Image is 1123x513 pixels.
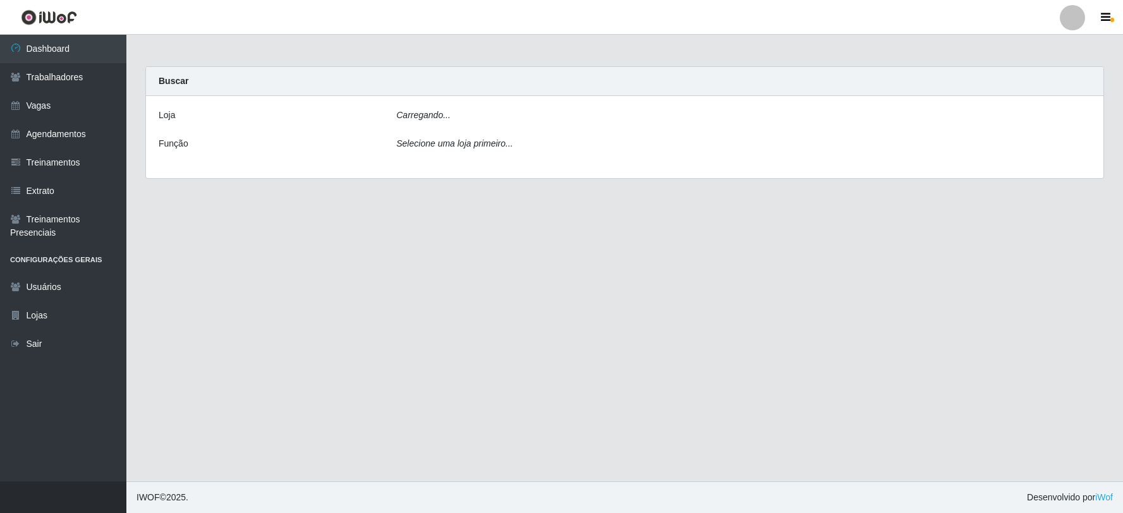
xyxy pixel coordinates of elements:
[396,138,513,148] i: Selecione uma loja primeiro...
[159,137,188,150] label: Função
[1027,491,1113,504] span: Desenvolvido por
[137,491,188,504] span: © 2025 .
[396,110,451,120] i: Carregando...
[159,76,188,86] strong: Buscar
[137,492,160,502] span: IWOF
[21,9,77,25] img: CoreUI Logo
[159,109,175,122] label: Loja
[1095,492,1113,502] a: iWof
